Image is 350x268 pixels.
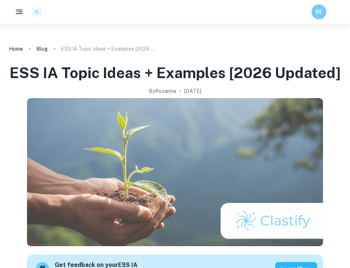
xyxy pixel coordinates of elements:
a: Clastify logo [27,6,42,17]
button: BE [312,4,326,19]
a: Home [9,44,23,54]
h2: By Roxanne [149,87,176,95]
h2: [DATE] [184,87,201,95]
h6: BE [315,8,323,16]
h1: ESS IA Topic Ideas + Examples [2026 updated] [10,63,341,83]
a: Blog [36,44,48,54]
p: • [179,87,181,95]
p: ESS IA Topic Ideas + Examples [2026 updated] [61,45,157,53]
img: Clastify logo [31,6,42,17]
img: ESS IA Topic Ideas + Examples [2026 updated] cover image [27,98,323,246]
